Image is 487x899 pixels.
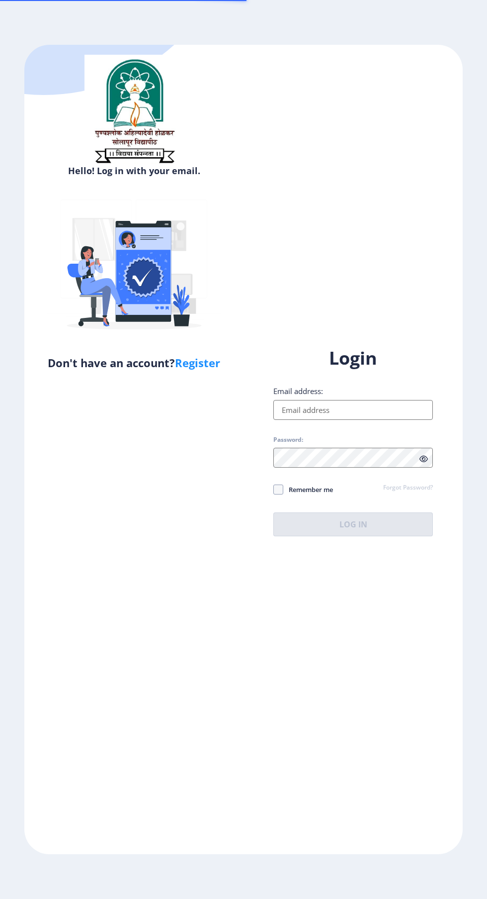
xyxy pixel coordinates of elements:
label: Password: [273,436,303,444]
label: Email address: [273,386,323,396]
button: Log In [273,512,433,536]
a: Register [175,355,220,370]
h5: Don't have an account? [32,355,236,371]
a: Forgot Password? [383,484,433,493]
img: sulogo.png [84,55,184,167]
h6: Hello! Log in with your email. [32,165,236,177]
input: Email address [273,400,433,420]
h1: Login [273,346,433,370]
img: Verified-rafiki.svg [47,181,221,355]
span: Remember me [283,484,333,496]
